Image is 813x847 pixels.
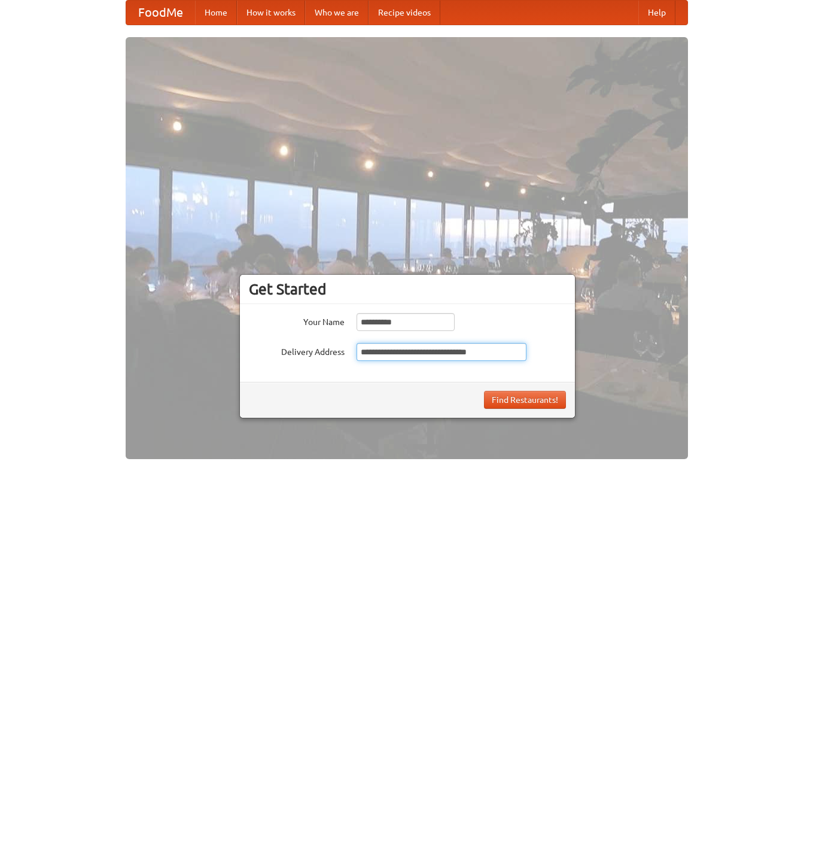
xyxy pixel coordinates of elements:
a: Help [638,1,675,25]
a: FoodMe [126,1,195,25]
a: Who we are [305,1,369,25]
h3: Get Started [249,280,566,298]
button: Find Restaurants! [484,391,566,409]
a: Home [195,1,237,25]
a: How it works [237,1,305,25]
a: Recipe videos [369,1,440,25]
label: Your Name [249,313,345,328]
label: Delivery Address [249,343,345,358]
